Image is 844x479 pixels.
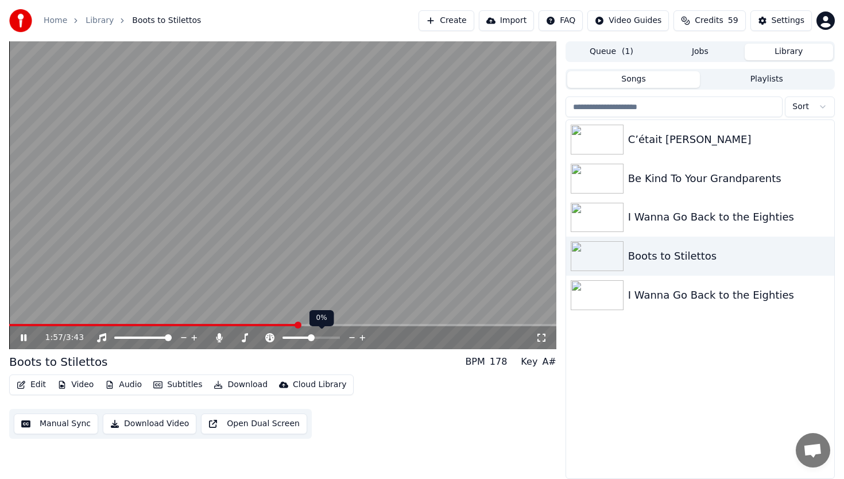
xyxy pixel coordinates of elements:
span: Credits [695,15,723,26]
div: Boots to Stilettos [628,248,830,264]
a: Library [86,15,114,26]
div: BPM [465,355,485,369]
div: 0% [309,310,334,326]
div: A# [542,355,556,369]
button: Credits59 [673,10,745,31]
div: Boots to Stilettos [9,354,108,370]
button: Edit [12,377,51,393]
div: Key [521,355,537,369]
span: 1:57 [45,332,63,343]
button: Video [53,377,98,393]
button: Library [745,44,833,60]
a: Home [44,15,67,26]
button: FAQ [539,10,583,31]
button: Video Guides [587,10,669,31]
button: Create [419,10,474,31]
div: Be Kind To Your Grandparents [628,171,830,187]
span: ( 1 ) [622,46,633,57]
button: Jobs [656,44,744,60]
span: Boots to Stilettos [132,15,201,26]
button: Download Video [103,414,196,434]
div: 178 [490,355,508,369]
div: / [45,332,73,343]
button: Settings [750,10,812,31]
span: Sort [792,101,809,113]
div: C’était [PERSON_NAME] [628,132,830,148]
a: Open chat [796,433,830,468]
button: Subtitles [149,377,207,393]
button: Open Dual Screen [201,414,307,434]
nav: breadcrumb [44,15,201,26]
div: I Wanna Go Back to the Eighties [628,209,830,225]
span: 59 [728,15,738,26]
button: Download [209,377,272,393]
button: Songs [567,71,700,88]
div: I Wanna Go Back to the Eighties [628,287,830,303]
span: 3:43 [66,332,84,343]
div: Cloud Library [293,379,346,391]
div: Settings [772,15,804,26]
img: youka [9,9,32,32]
button: Playlists [700,71,833,88]
button: Audio [100,377,146,393]
button: Manual Sync [14,414,98,434]
button: Import [479,10,534,31]
button: Queue [567,44,656,60]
